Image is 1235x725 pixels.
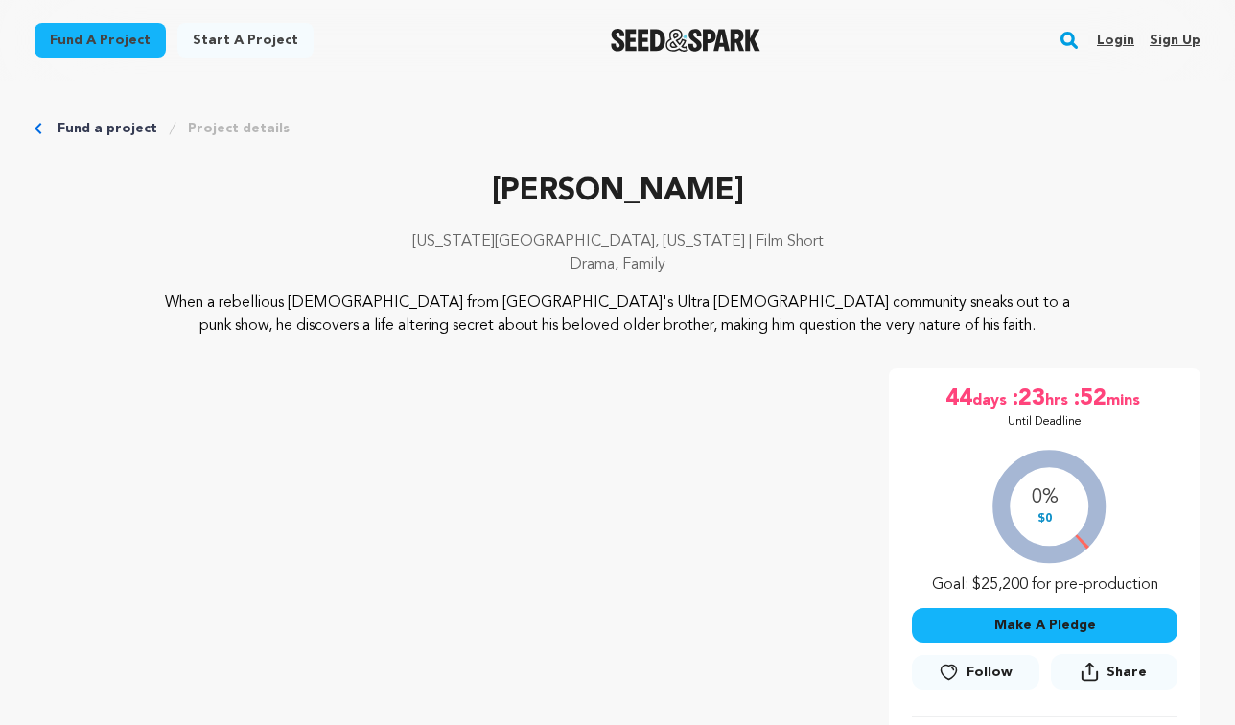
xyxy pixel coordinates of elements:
[611,29,761,52] a: Seed&Spark Homepage
[35,169,1200,215] p: [PERSON_NAME]
[912,655,1038,690] a: Follow
[177,23,314,58] a: Start a project
[1051,654,1177,697] span: Share
[611,29,761,52] img: Seed&Spark Logo Dark Mode
[972,384,1011,414] span: days
[912,608,1177,643] button: Make A Pledge
[1107,384,1144,414] span: mins
[35,119,1200,138] div: Breadcrumb
[945,384,972,414] span: 44
[1008,414,1082,430] p: Until Deadline
[188,119,290,138] a: Project details
[58,119,157,138] a: Fund a project
[967,663,1013,682] span: Follow
[35,230,1200,253] p: [US_STATE][GEOGRAPHIC_DATA], [US_STATE] | Film Short
[1051,654,1177,690] button: Share
[35,23,166,58] a: Fund a project
[1011,384,1045,414] span: :23
[151,292,1084,338] p: When a rebellious [DEMOGRAPHIC_DATA] from [GEOGRAPHIC_DATA]'s Ultra [DEMOGRAPHIC_DATA] community ...
[1107,663,1147,682] span: Share
[1045,384,1072,414] span: hrs
[1097,25,1134,56] a: Login
[1072,384,1107,414] span: :52
[35,253,1200,276] p: Drama, Family
[1150,25,1200,56] a: Sign up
